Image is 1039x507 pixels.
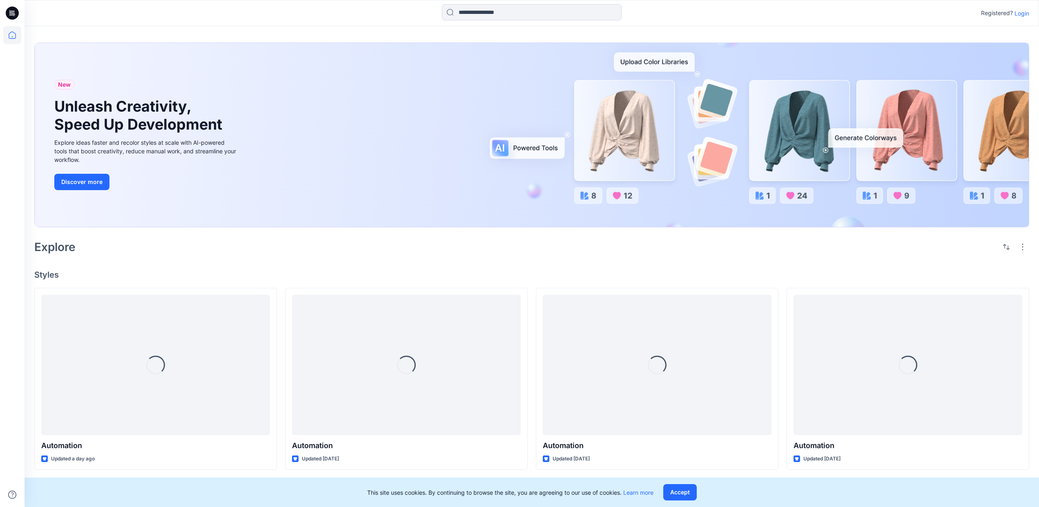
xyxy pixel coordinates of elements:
p: Updated [DATE] [302,455,339,463]
p: Login [1014,9,1029,18]
h2: Explore [34,240,76,253]
span: New [58,80,71,90]
p: Automation [41,440,270,451]
p: Updated [DATE] [553,455,590,463]
p: Updated a day ago [51,455,95,463]
p: Automation [794,440,1022,451]
a: Discover more [54,174,238,190]
div: Explore ideas faster and recolor styles at scale with AI-powered tools that boost creativity, red... [54,138,238,164]
h4: Styles [34,270,1029,280]
p: Updated [DATE] [803,455,841,463]
p: Automation [543,440,771,451]
h1: Unleash Creativity, Speed Up Development [54,98,226,133]
p: This site uses cookies. By continuing to browse the site, you are agreeing to our use of cookies. [367,488,653,497]
p: Registered? [981,8,1013,18]
button: Accept [663,484,697,500]
p: Automation [292,440,521,451]
a: Learn more [623,489,653,496]
button: Discover more [54,174,109,190]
